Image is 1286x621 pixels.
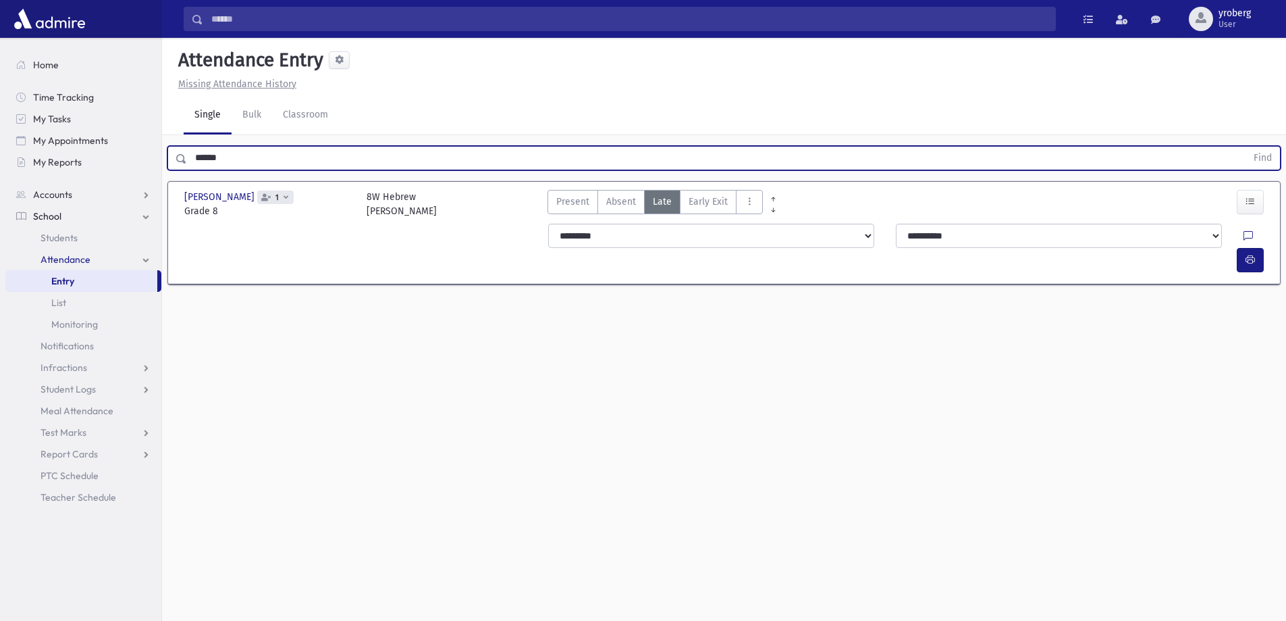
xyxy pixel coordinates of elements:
a: My Reports [5,151,161,173]
span: Test Marks [41,426,86,439]
u: Missing Attendance History [178,78,296,90]
div: AttTypes [547,190,763,218]
span: Student Logs [41,383,96,395]
a: Accounts [5,184,161,205]
span: Teacher Schedule [41,491,116,503]
span: Students [41,232,78,244]
span: My Reports [33,156,82,168]
a: Report Cards [5,443,161,465]
a: Meal Attendance [5,400,161,422]
a: Teacher Schedule [5,487,161,508]
span: Attendance [41,253,90,266]
a: My Appointments [5,130,161,151]
a: Time Tracking [5,86,161,108]
a: Bulk [232,97,272,134]
img: AdmirePro [11,5,88,32]
span: Home [33,59,59,71]
span: PTC Schedule [41,470,99,482]
span: Report Cards [41,448,98,460]
span: Infractions [41,362,87,374]
button: Find [1245,147,1280,170]
span: Present [556,195,589,209]
span: [PERSON_NAME] [184,190,257,204]
a: Single [184,97,232,134]
div: 8W Hebrew [PERSON_NAME] [367,190,437,218]
a: Test Marks [5,422,161,443]
span: User [1218,19,1251,30]
a: Classroom [272,97,339,134]
span: Meal Attendance [41,405,113,417]
a: PTC Schedule [5,465,161,487]
a: Entry [5,270,157,292]
a: Home [5,54,161,76]
a: Students [5,227,161,249]
a: Notifications [5,335,161,357]
span: Late [653,195,672,209]
a: School [5,205,161,227]
span: My Appointments [33,134,108,147]
span: Notifications [41,340,94,352]
a: Missing Attendance History [173,78,296,90]
span: yroberg [1218,8,1251,19]
a: My Tasks [5,108,161,130]
span: Time Tracking [33,91,94,103]
h5: Attendance Entry [173,49,323,72]
span: 1 [273,193,282,202]
span: My Tasks [33,113,71,125]
a: Infractions [5,357,161,378]
a: Attendance [5,249,161,270]
a: Monitoring [5,314,161,335]
span: List [51,297,66,309]
span: Entry [51,275,74,287]
a: List [5,292,161,314]
span: Grade 8 [184,204,353,218]
a: Student Logs [5,378,161,400]
span: Early Exit [689,195,728,209]
span: Accounts [33,189,72,201]
span: Absent [606,195,636,209]
input: Search [203,7,1055,31]
span: School [33,210,61,222]
span: Monitoring [51,318,98,330]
